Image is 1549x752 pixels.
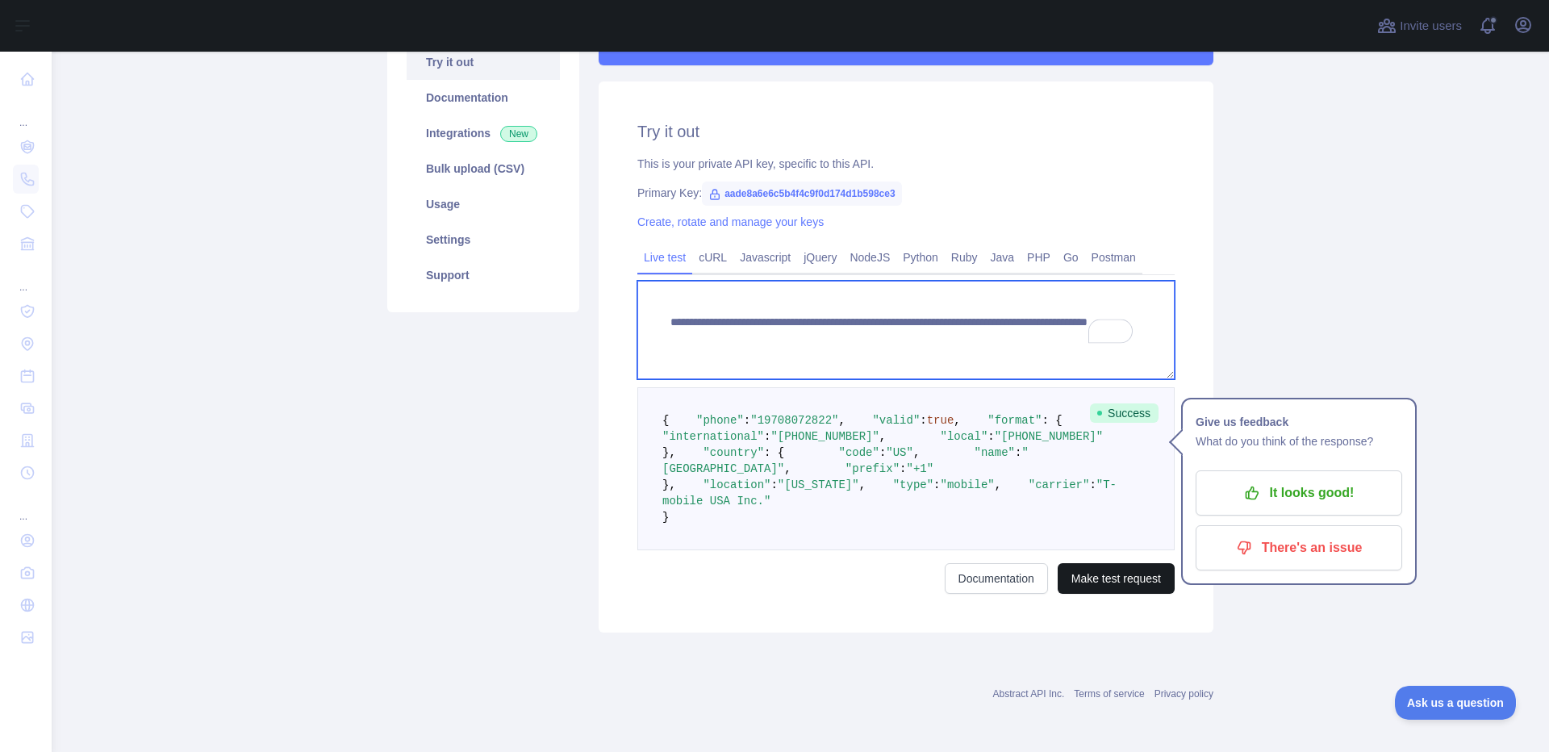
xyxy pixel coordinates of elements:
a: Terms of service [1074,688,1144,700]
a: PHP [1021,244,1057,270]
iframe: Toggle Customer Support [1395,686,1517,720]
a: Live test [637,244,692,270]
span: New [500,126,537,142]
span: : [987,430,994,443]
span: "US" [886,446,913,459]
span: "local" [940,430,987,443]
a: Privacy policy [1154,688,1213,700]
span: "country" [703,446,764,459]
a: Support [407,257,560,293]
span: Invite users [1400,17,1462,36]
span: "type" [893,478,933,491]
a: Javascript [733,244,797,270]
a: Java [984,244,1021,270]
a: cURL [692,244,733,270]
a: Bulk upload (CSV) [407,151,560,186]
span: "[PHONE_NUMBER]" [995,430,1103,443]
button: Make test request [1058,563,1175,594]
div: ... [13,261,39,294]
a: Python [896,244,945,270]
span: : [900,462,906,475]
p: It looks good! [1208,479,1390,507]
button: It looks good! [1196,470,1402,516]
span: "location" [703,478,770,491]
span: "name" [975,446,1015,459]
h1: Give us feedback [1196,412,1402,432]
a: Ruby [945,244,984,270]
span: : [1089,478,1096,491]
a: Abstract API Inc. [993,688,1065,700]
span: , [838,414,845,427]
span: : [744,414,750,427]
span: "19708072822" [750,414,838,427]
p: What do you think of the response? [1196,432,1402,451]
textarea: To enrich screen reader interactions, please activate Accessibility in Grammarly extension settings [637,281,1175,379]
a: Settings [407,222,560,257]
a: Usage [407,186,560,222]
span: , [784,462,791,475]
span: : [764,430,770,443]
span: : { [764,446,784,459]
span: true [927,414,954,427]
button: Invite users [1374,13,1465,39]
span: : [920,414,926,427]
span: : [770,478,777,491]
div: ... [13,491,39,523]
a: Documentation [407,80,560,115]
span: : [1015,446,1021,459]
span: "[PHONE_NUMBER]" [770,430,879,443]
span: { [662,414,669,427]
a: jQuery [797,244,843,270]
span: "carrier" [1029,478,1090,491]
button: There's an issue [1196,525,1402,570]
span: , [913,446,920,459]
span: : { [1042,414,1063,427]
span: , [954,414,960,427]
span: }, [662,478,676,491]
a: Create, rotate and manage your keys [637,215,824,228]
span: : [933,478,940,491]
span: , [859,478,866,491]
p: There's an issue [1208,534,1390,562]
span: }, [662,446,676,459]
span: "code" [838,446,879,459]
div: ... [13,97,39,129]
a: NodeJS [843,244,896,270]
span: "+1" [906,462,933,475]
span: "valid" [872,414,920,427]
span: "prefix" [845,462,900,475]
span: , [995,478,1001,491]
a: Go [1057,244,1085,270]
span: Success [1090,403,1159,423]
a: Documentation [945,563,1048,594]
div: Primary Key: [637,185,1175,201]
span: aade8a6e6c5b4f4c9f0d174d1b598ce3 [702,182,902,206]
span: "international" [662,430,764,443]
div: This is your private API key, specific to this API. [637,156,1175,172]
span: , [879,430,886,443]
span: "format" [987,414,1042,427]
a: Integrations New [407,115,560,151]
span: "[US_STATE]" [778,478,859,491]
a: Try it out [407,44,560,80]
span: : [879,446,886,459]
span: } [662,511,669,524]
a: Postman [1085,244,1142,270]
span: "mobile" [941,478,995,491]
h2: Try it out [637,120,1175,143]
span: "phone" [696,414,744,427]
